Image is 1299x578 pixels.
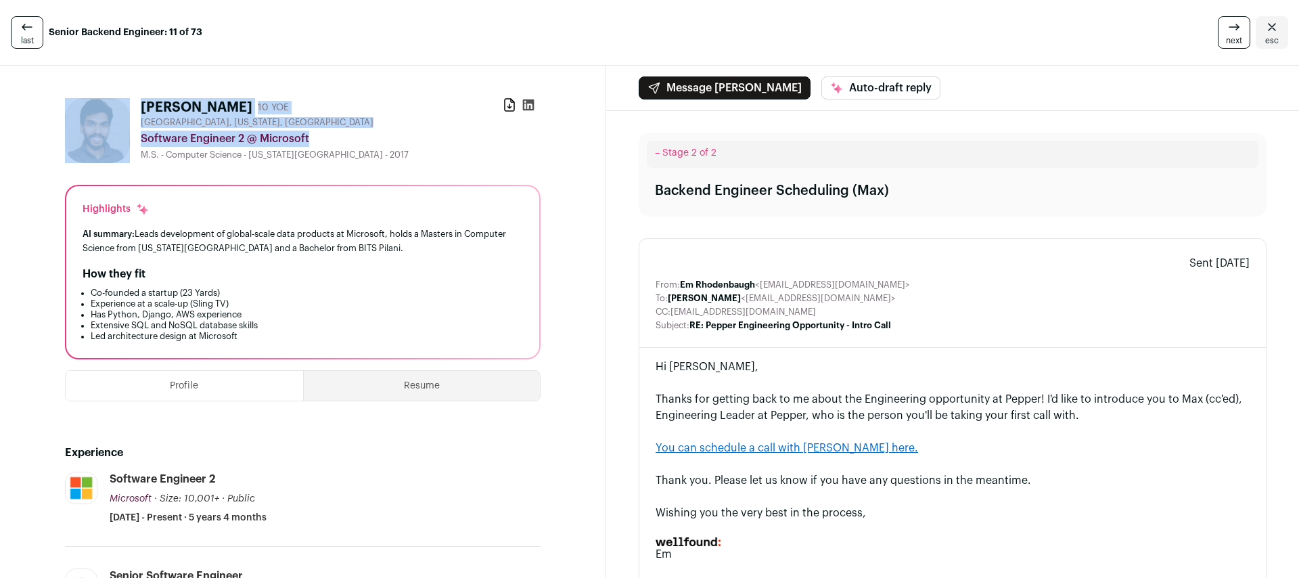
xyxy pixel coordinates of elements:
b: [PERSON_NAME] [668,294,741,303]
dd: <[EMAIL_ADDRESS][DOMAIN_NAME]> [680,280,910,290]
dt: Subject: [656,320,689,331]
span: · [222,492,225,506]
div: Leads development of global-scale data products at Microsoft, holds a Masters in Computer Science... [83,227,523,255]
span: Stage 2 of 2 [662,148,716,158]
b: Em Rhodenbaugh [680,280,755,289]
span: Microsoft [110,494,152,504]
div: Thank you. Please let us know if you have any questions in the meantime. [656,472,1250,489]
span: Sent [DATE] [1189,255,1250,271]
b: RE: Pepper Engineering Opportunity - Intro Call [689,321,891,330]
h1: [PERSON_NAME] [141,98,252,117]
li: Has Python, Django, AWS experience [91,309,523,320]
a: Close [1256,16,1288,49]
h2: How they fit [83,266,145,282]
div: M.S. - Computer Science - [US_STATE][GEOGRAPHIC_DATA] - 2017 [141,150,541,160]
div: Hi [PERSON_NAME], [656,359,1250,375]
button: Message [PERSON_NAME] [639,76,811,99]
div: Thanks for getting back to me about the Engineering opportunity at Pepper! I'd like to introduce ... [656,391,1250,424]
div: Software Engineer 2 [110,472,215,487]
dd: <[EMAIL_ADDRESS][DOMAIN_NAME]> [668,293,896,304]
span: AI summary: [83,229,135,238]
strong: Senior Backend Engineer: 11 of 73 [49,26,202,39]
dd: [EMAIL_ADDRESS][DOMAIN_NAME] [670,307,816,317]
img: AD_4nXd8mXtZXxLy6BW5oWOQUNxoLssU3evVOmElcTYOe9Q6vZR7bHgrarcpre-H0wWTlvQlXrfX4cJrmfo1PaFpYlo0O_KYH... [656,537,721,546]
div: Em [656,546,1250,562]
img: 7a03c90cb89a717fb708e21febe396d7175241fe906309cdb5dd1b5b8d8f5f45.jpg [65,98,130,163]
li: Co-founded a startup (23 Yards) [91,288,523,298]
span: [DATE] - Present · 5 years 4 months [110,511,267,525]
h2: Experience [65,445,541,461]
a: You can schedule a call with [PERSON_NAME] here. [656,443,918,453]
a: last [11,16,43,49]
a: next [1218,16,1250,49]
span: esc [1265,35,1279,46]
div: Backend Engineer Scheduling (Max) [655,181,889,200]
div: Wishing you the very best in the process, [656,505,1250,521]
dt: From: [656,280,680,290]
dt: To: [656,293,668,304]
span: next [1226,35,1242,46]
span: · Size: 10,001+ [154,494,219,504]
span: last [21,35,34,46]
div: 10 YOE [258,101,289,114]
li: Extensive SQL and NoSQL database skills [91,320,523,331]
span: – [655,148,660,158]
div: Software Engineer 2 @ Microsoft [141,131,541,147]
li: Experience at a scale-up (Sling TV) [91,298,523,309]
button: Profile [66,371,303,401]
span: Public [227,494,255,504]
dt: CC: [656,307,670,317]
div: Highlights [83,202,150,216]
li: Led architecture design at Microsoft [91,331,523,342]
span: [GEOGRAPHIC_DATA], [US_STATE], [GEOGRAPHIC_DATA] [141,117,373,128]
button: Auto-draft reply [821,76,940,99]
img: c786a7b10b07920eb52778d94b98952337776963b9c08eb22d98bc7b89d269e4.jpg [66,472,97,504]
button: Resume [304,371,541,401]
